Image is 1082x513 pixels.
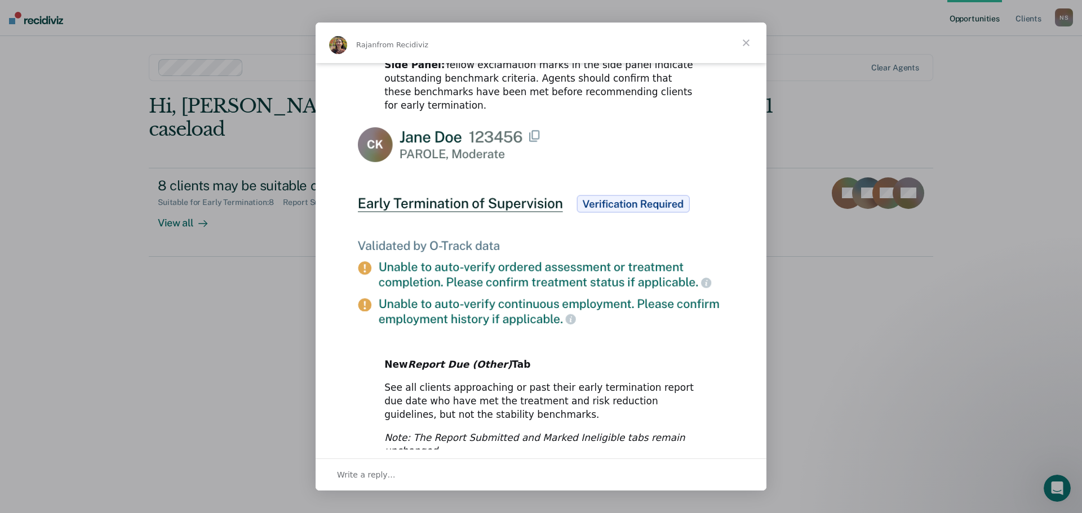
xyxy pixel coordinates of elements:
[316,458,766,490] div: Open conversation and reply
[337,467,396,482] span: Write a reply…
[384,59,445,70] b: Side Panel:
[726,23,766,63] span: Close
[384,381,698,421] div: See all clients approaching or past their early termination report due date who have met the trea...
[408,359,512,370] i: Report Due (Other)
[384,359,530,370] b: New Tab
[384,432,685,457] i: Note: The Report Submitted and Marked Ineligible tabs remain unchanged.
[377,41,429,49] span: from Recidiviz
[384,59,698,112] div: Yellow exclamation marks in the side panel indicate outstanding benchmark criteria. Agents should...
[329,36,347,54] img: Profile image for Rajan
[356,41,377,49] span: Rajan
